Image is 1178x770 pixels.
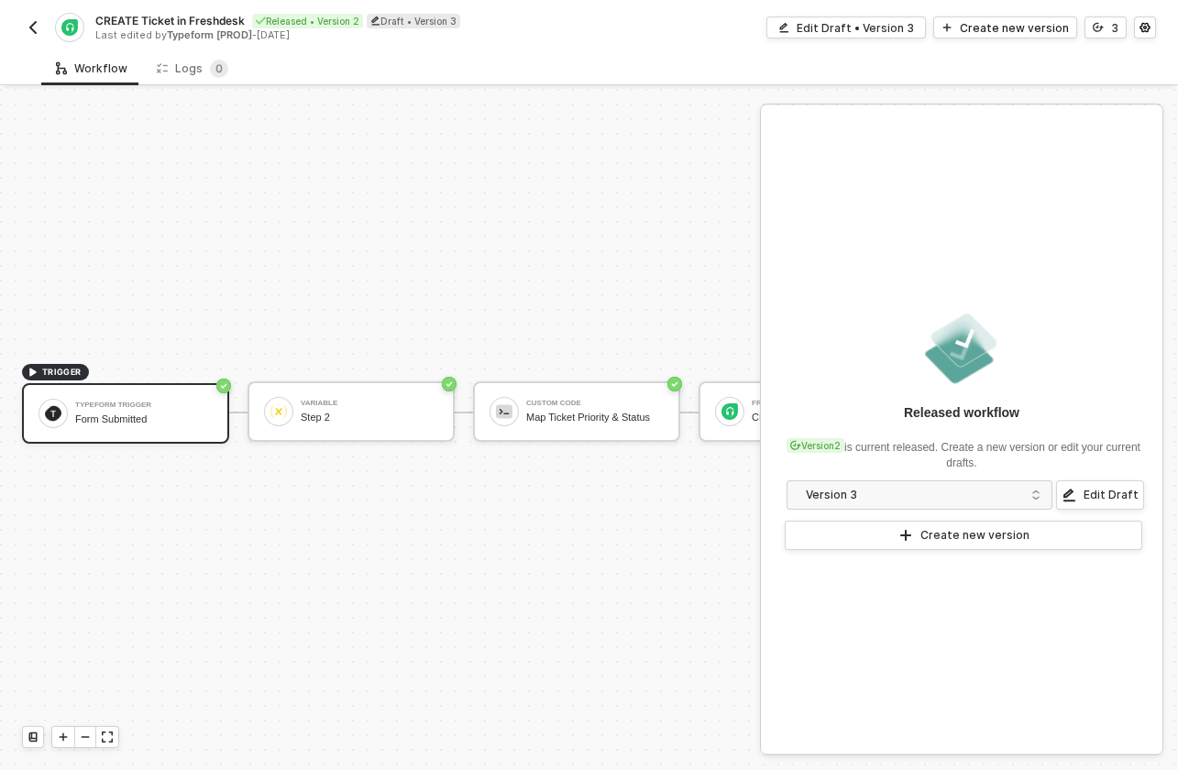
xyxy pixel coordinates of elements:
[26,20,40,35] img: back
[790,440,801,451] span: icon-versioning
[667,377,682,391] span: icon-success-page
[95,13,245,28] span: CREATE Ticket in Freshdesk
[785,521,1142,550] button: Create new version
[1084,16,1127,38] button: 3
[766,16,926,38] button: Edit Draft • Version 3
[22,16,44,38] button: back
[270,403,287,420] img: icon
[1084,488,1139,502] div: Edit Draft
[752,412,889,423] div: CREATE ticket
[1139,22,1150,33] span: icon-settings
[95,28,588,42] div: Last edited by - [DATE]
[806,485,1021,505] div: Version 3
[367,14,460,28] div: Draft • Version 3
[921,308,1002,389] img: released.png
[752,400,889,407] div: Freshdesk
[216,379,231,393] span: icon-success-page
[102,731,113,742] span: icon-expand
[1093,22,1104,33] span: icon-versioning
[783,429,1140,471] div: is current released. Create a new version or edit your current drafts.
[45,405,61,422] img: icon
[442,377,457,391] span: icon-success-page
[721,403,738,420] img: icon
[58,731,69,742] span: icon-play
[61,19,77,36] img: integration-icon
[526,412,664,423] div: Map Ticket Priority & Status
[904,403,1019,422] div: Released workflow
[1056,480,1144,510] button: Edit Draft
[75,401,213,409] div: Typeform Trigger
[1111,20,1118,36] div: 3
[157,60,228,78] div: Logs
[787,438,844,453] div: Version 2
[526,400,664,407] div: Custom Code
[898,528,913,543] span: icon-play
[210,60,228,78] sup: 0
[370,16,380,26] span: icon-edit
[301,412,438,423] div: Step 2
[1062,488,1076,502] span: icon-edit
[496,403,512,420] img: icon
[960,20,1069,36] div: Create new version
[797,20,914,36] div: Edit Draft • Version 3
[28,367,39,378] span: icon-play
[941,22,952,33] span: icon-play
[920,528,1029,543] div: Create new version
[252,14,363,28] div: Released • Version 2
[42,365,82,379] span: TRIGGER
[933,16,1077,38] button: Create new version
[75,413,213,425] div: Form Submitted
[167,28,252,41] span: Typeform [PROD]
[80,731,91,742] span: icon-minus
[56,61,127,76] div: Workflow
[301,400,438,407] div: Variable
[778,22,789,33] span: icon-edit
